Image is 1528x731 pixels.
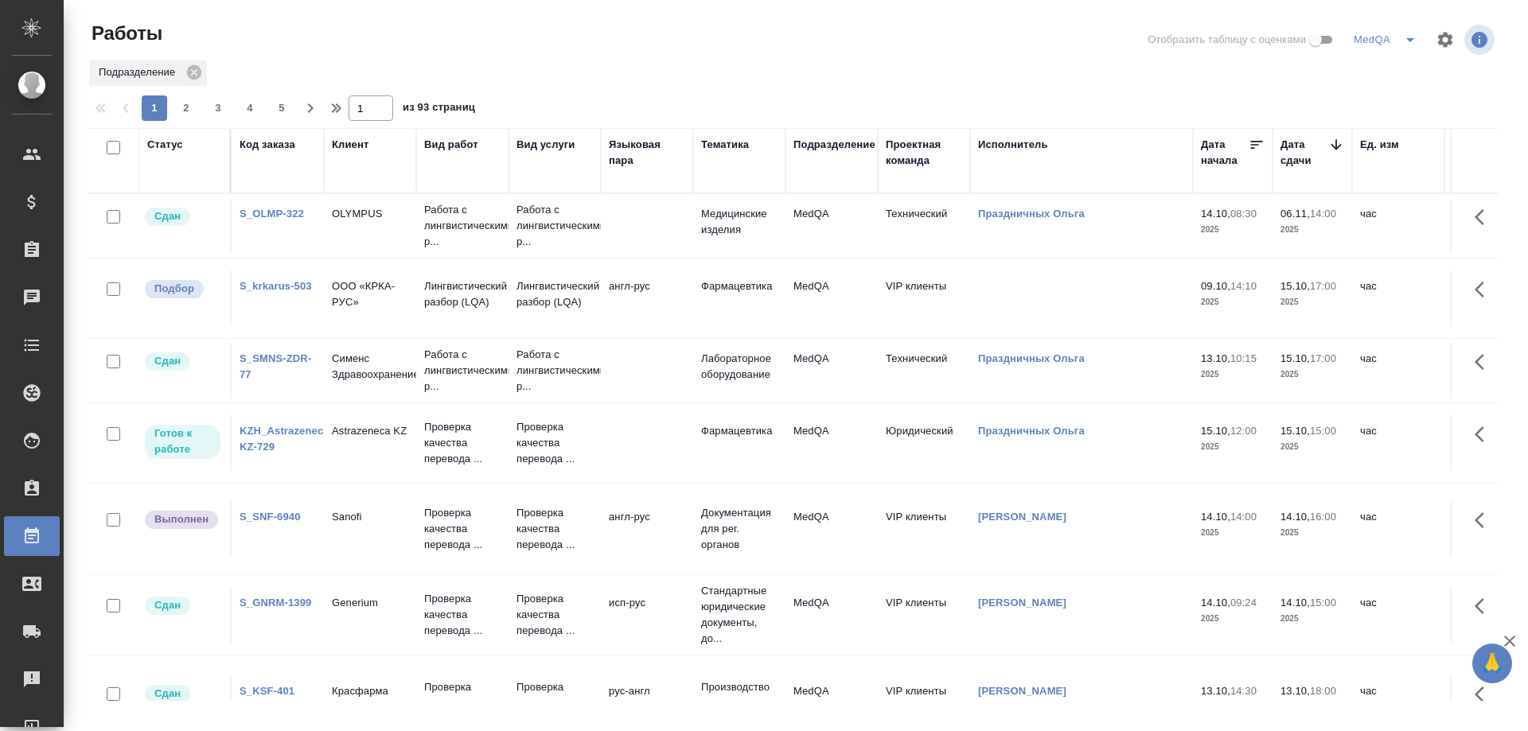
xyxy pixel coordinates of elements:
[1148,32,1306,48] span: Отобразить таблицу с оценками
[332,351,408,383] p: Сименс Здравоохранение
[1444,415,1524,471] td: 2
[878,501,970,557] td: VIP клиенты
[701,679,778,727] p: Производство лекарственных препаратов
[516,278,593,310] p: Лингвистический разбор (LQA)
[424,419,501,467] p: Проверка качества перевода ...
[89,60,207,86] div: Подразделение
[173,100,199,116] span: 2
[1444,675,1524,731] td: 0.66
[1444,343,1524,399] td: 3
[701,278,778,294] p: Фармацевтика
[143,351,222,372] div: Менеджер проверил работу исполнителя, передает ее на следующий этап
[1465,198,1503,236] button: Здесь прячутся важные кнопки
[332,683,408,699] p: Красфарма
[701,137,749,153] div: Тематика
[1310,425,1336,437] p: 15:00
[1201,511,1230,523] p: 14.10,
[240,280,312,292] a: S_krkarus-503
[1230,425,1257,437] p: 12:00
[785,270,878,326] td: MedQA
[1280,699,1344,715] p: 2025
[1201,222,1265,238] p: 2025
[1201,425,1230,437] p: 15.10,
[1230,208,1257,220] p: 08:30
[143,509,222,531] div: Исполнитель завершил работу
[1465,415,1503,453] button: Здесь прячутся важные кнопки
[785,675,878,731] td: MedQA
[878,415,970,471] td: Юридический
[1465,675,1503,714] button: Здесь прячутся важные кнопки
[1465,501,1503,539] button: Здесь прячутся важные кнопки
[1280,685,1310,697] p: 13.10,
[332,509,408,525] p: Sanofi
[1444,501,1524,557] td: 1
[143,206,222,227] div: Менеджер проверил работу исполнителя, передает ее на следующий этап
[1280,352,1310,364] p: 15.10,
[1280,439,1344,455] p: 2025
[793,137,875,153] div: Подразделение
[1230,352,1257,364] p: 10:15
[88,21,162,46] span: Работы
[154,208,181,224] p: Сдан
[785,587,878,643] td: MedQA
[701,206,778,238] p: Медицинские изделия
[1360,137,1399,153] div: Ед. изм
[516,202,593,250] p: Работа с лингвистическими р...
[785,343,878,399] td: MedQA
[1201,439,1265,455] p: 2025
[978,352,1085,364] a: Праздничных Ольга
[878,198,970,254] td: Технический
[424,137,478,153] div: Вид работ
[154,281,194,297] p: Подбор
[1352,415,1444,471] td: час
[154,511,209,527] p: Выполнен
[237,95,263,121] button: 4
[516,137,575,153] div: Вид услуги
[878,270,970,326] td: VIP клиенты
[1201,352,1230,364] p: 13.10,
[1310,208,1336,220] p: 14:00
[1352,198,1444,254] td: час
[978,685,1066,697] a: [PERSON_NAME]
[424,202,501,250] p: Работа с лингвистическими р...
[332,137,368,153] div: Клиент
[516,591,593,639] p: Проверка качества перевода ...
[1280,137,1328,169] div: Дата сдачи
[785,415,878,471] td: MedQA
[1280,294,1344,310] p: 2025
[1280,597,1310,609] p: 14.10,
[1280,208,1310,220] p: 06.11,
[1201,294,1265,310] p: 2025
[978,511,1066,523] a: [PERSON_NAME]
[516,347,593,395] p: Работа с лингвистическими р...
[1465,270,1503,309] button: Здесь прячутся важные кнопки
[240,425,333,453] a: KZH_Astrazeneca-KZ-729
[516,679,593,727] p: Проверка качества перевода ...
[1230,685,1257,697] p: 14:30
[1280,367,1344,383] p: 2025
[1230,597,1257,609] p: 09:24
[205,95,231,121] button: 3
[205,100,231,116] span: 3
[173,95,199,121] button: 2
[1280,280,1310,292] p: 15.10,
[1352,501,1444,557] td: час
[1479,647,1506,680] span: 🙏
[1310,352,1336,364] p: 17:00
[154,353,181,369] p: Сдан
[878,675,970,731] td: VIP клиенты
[978,597,1066,609] a: [PERSON_NAME]
[878,343,970,399] td: Технический
[1310,685,1336,697] p: 18:00
[269,100,294,116] span: 5
[1352,270,1444,326] td: час
[154,686,181,702] p: Сдан
[1280,425,1310,437] p: 15.10,
[240,511,301,523] a: S_SNF-6940
[332,423,408,439] p: Astrazeneca KZ
[1280,511,1310,523] p: 14.10,
[1280,525,1344,541] p: 2025
[1230,280,1257,292] p: 14:10
[1350,27,1426,52] div: split button
[1426,21,1464,59] span: Настроить таблицу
